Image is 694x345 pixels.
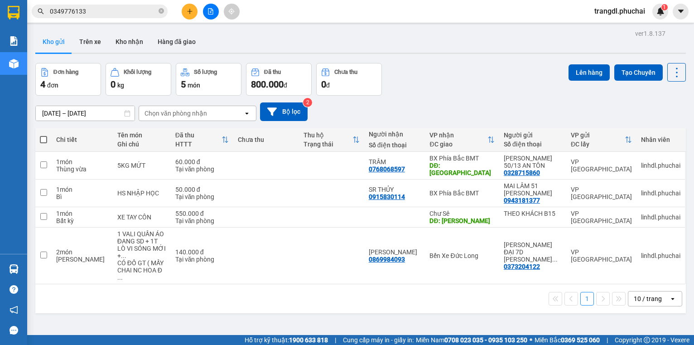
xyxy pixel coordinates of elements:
button: Tạo Chuyến [614,64,663,81]
div: Bì [56,193,108,200]
button: Đã thu800.000đ [246,63,312,96]
div: 550.000 đ [175,210,229,217]
button: Khối lượng0kg [106,63,171,96]
div: DĐ: CHỢ TRUNG HÒA [429,162,495,176]
button: plus [182,4,198,19]
div: HTTT [175,141,222,148]
div: 50.000 đ [175,186,229,193]
input: Select a date range. [36,106,135,121]
div: Thu hộ [304,131,352,139]
span: Cung cấp máy in - giấy in: [343,335,414,345]
button: caret-down [673,4,689,19]
div: Số lượng [194,69,217,75]
span: caret-down [677,7,685,15]
strong: 1900 633 818 [289,336,328,344]
div: SR THỦY [369,186,421,193]
div: THEO KHÁCH B15 [504,210,562,217]
input: Tìm tên, số ĐT hoặc mã đơn [50,6,157,16]
div: Ghi chú [117,141,166,148]
div: Bất kỳ [56,217,108,224]
div: Món [56,256,108,263]
div: linhdl.phuchai [641,252,680,259]
div: LÊ QUỐC VỸ 50/13 AN TÔN [504,155,562,169]
div: VP nhận [429,131,487,139]
div: Người nhận [369,131,421,138]
button: aim [224,4,240,19]
span: question-circle [10,285,18,294]
div: 0915830114 [369,193,405,200]
span: ... [117,274,123,281]
div: Tại văn phòng [175,256,229,263]
svg: open [669,295,676,302]
th: Toggle SortBy [299,128,364,152]
span: Miền Nam [416,335,527,345]
span: đơn [47,82,58,89]
button: Bộ lọc [260,102,308,121]
li: Mã đơn: 139FPHSS [58,43,129,56]
div: ĐC lấy [571,141,625,148]
button: file-add [203,4,219,19]
span: file-add [207,8,214,15]
th: Toggle SortBy [425,128,499,152]
button: Đơn hàng4đơn [35,63,101,96]
div: VP [GEOGRAPHIC_DATA] [571,248,632,263]
div: Tại văn phòng [175,165,229,173]
div: linhdl.phuchai [641,214,680,221]
span: đ [284,82,287,89]
span: 800.000 [251,79,284,90]
div: Đã thu [175,131,222,139]
button: Kho gửi [35,31,72,53]
div: Nhân viên [641,136,680,143]
div: Trạng thái [304,141,352,148]
button: Kho nhận [108,31,150,53]
div: Chi tiết [56,136,108,143]
div: 1 món [56,210,108,217]
li: [PERSON_NAME] [58,5,129,17]
span: aim [228,8,235,15]
div: VP [GEOGRAPHIC_DATA] [571,158,632,173]
button: Trên xe [72,31,108,53]
th: Toggle SortBy [566,128,636,152]
div: 10 / trang [634,294,662,303]
sup: 1 [661,4,668,10]
button: Số lượng5món [176,63,241,96]
span: trangdl.phuchai [587,5,652,17]
li: Nhân viên: Trang ĐL [58,30,129,43]
svg: open [243,110,251,117]
div: MAI LÂM 51 ĐAN KIA [504,182,562,197]
div: 0943181377 [504,197,540,204]
span: 1 [663,4,666,10]
div: BX Phía Bắc BMT [429,190,495,197]
th: Toggle SortBy [171,128,234,152]
div: Chư Sê [429,210,495,217]
div: 0328715860 [504,169,540,176]
div: 2 món [56,248,108,256]
strong: 0708 023 035 - 0935 103 250 [444,336,527,344]
img: warehouse-icon [9,264,19,274]
div: VP [GEOGRAPHIC_DATA] [571,186,632,200]
div: BX Phía Bắc BMT [429,155,495,162]
span: đ [326,82,330,89]
div: 0373204122 [504,263,540,270]
div: Tại văn phòng [175,193,229,200]
div: HS NHẬP HỌC [117,190,166,197]
div: linhdl.phuchai [641,190,680,197]
div: NGUYỄN TRÁC ĐẠI 7D LÊ HỒNG PHONG [504,241,562,263]
span: 4 [40,79,45,90]
span: copyright [644,337,650,343]
span: close-circle [159,7,164,16]
span: close-circle [159,8,164,14]
div: Chưa thu [238,136,294,143]
button: Lên hàng [569,64,610,81]
div: 5KG MỨT [117,162,166,169]
div: 1 món [56,186,108,193]
div: Tên món [117,131,166,139]
div: 0869984093 [369,256,405,263]
div: Số điện thoại [369,141,421,149]
div: 0768068597 [369,165,405,173]
span: 0 [321,79,326,90]
span: món [188,82,200,89]
div: Đã thu [264,69,281,75]
span: Miền Bắc [535,335,600,345]
div: Chọn văn phòng nhận [145,109,207,118]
